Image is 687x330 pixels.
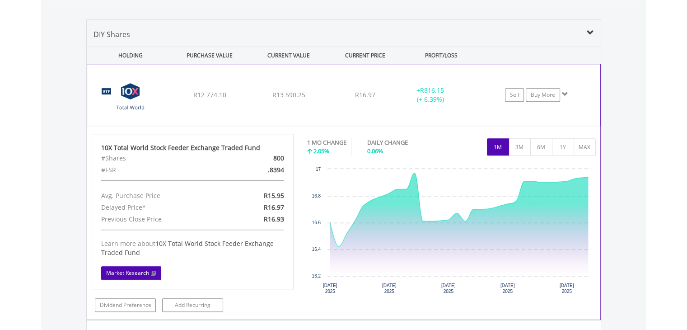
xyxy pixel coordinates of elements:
a: Sell [505,88,524,102]
span: R816.15 [420,86,444,94]
div: 1 MO CHANGE [307,138,346,147]
span: R16.93 [264,215,284,223]
div: Avg. Purchase Price [94,190,225,202]
text: [DATE] 2025 [441,283,456,294]
div: .8394 [225,164,291,176]
div: #FSR [94,164,225,176]
div: HOLDING [87,47,169,64]
span: R15.95 [264,191,284,200]
span: R16.97 [264,203,284,212]
a: Dividend Preference [95,298,156,312]
text: 16.8 [312,193,321,198]
div: 800 [225,152,291,164]
button: 3M [509,138,531,156]
text: [DATE] 2025 [323,283,337,294]
span: R13 590.25 [272,90,305,99]
span: 0.06% [367,147,383,155]
div: Chart. Highcharts interactive chart. [307,165,596,300]
span: 10X Total World Stock Feeder Exchange Traded Fund [101,239,274,257]
text: 16.4 [312,247,321,252]
text: 17 [316,167,321,172]
text: [DATE] 2025 [500,283,515,294]
div: PROFIT/LOSS [403,47,480,64]
div: 10X Total World Stock Feeder Exchange Traded Fund [101,143,285,152]
span: DIY Shares [93,29,130,39]
text: [DATE] 2025 [560,283,574,294]
span: R12 774.10 [193,90,226,99]
div: DAILY CHANGE [367,138,439,147]
button: 6M [530,138,552,156]
div: Delayed Price* [94,202,225,213]
text: 16.2 [312,273,321,278]
span: R16.97 [355,90,375,99]
text: 16.6 [312,220,321,225]
div: CURRENT PRICE [329,47,401,64]
div: PURCHASE VALUE [171,47,248,64]
button: MAX [574,138,596,156]
div: + (+ 6.39%) [396,86,464,104]
a: Market Research [101,266,161,280]
svg: Interactive chart [307,165,595,300]
div: Previous Close Price [94,213,225,225]
span: 2.05% [313,147,329,155]
a: Buy More [526,88,560,102]
button: 1Y [552,138,574,156]
button: 1M [487,138,509,156]
div: CURRENT VALUE [250,47,327,64]
div: #Shares [94,152,225,164]
img: TFSA.GLOBAL.png [92,75,169,123]
text: [DATE] 2025 [382,283,397,294]
div: Learn more about [101,239,285,257]
a: Add Recurring [162,298,223,312]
